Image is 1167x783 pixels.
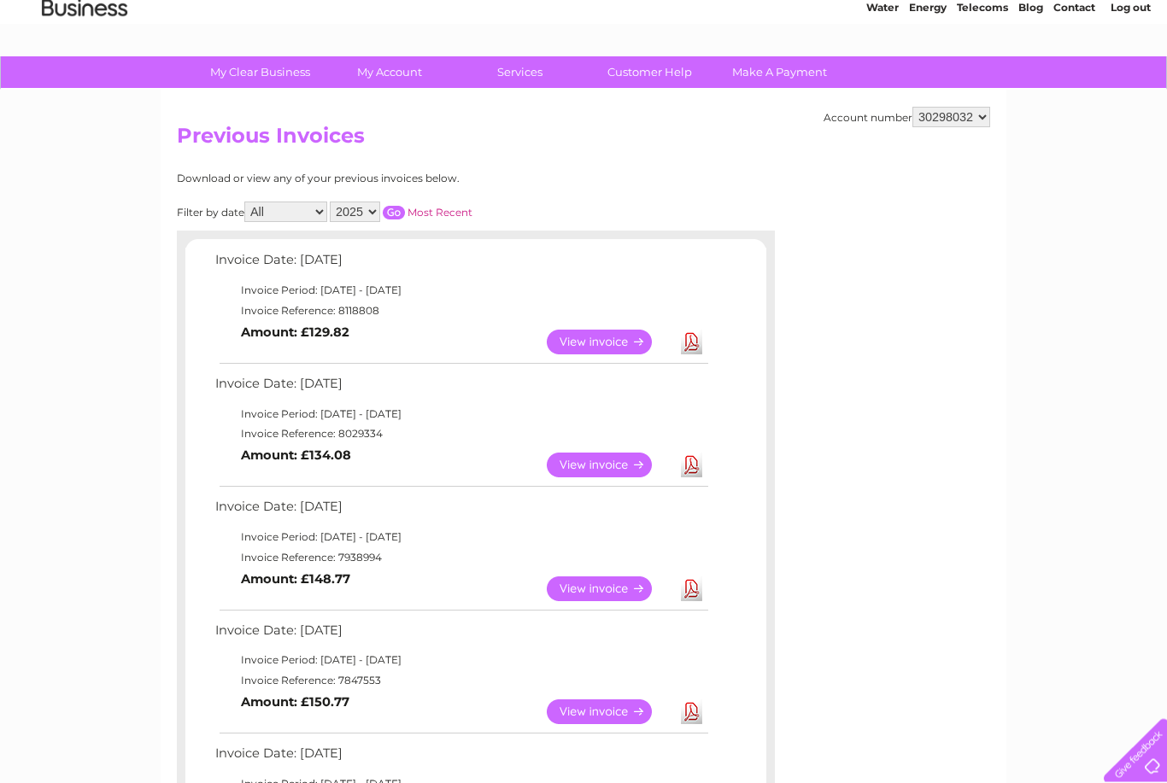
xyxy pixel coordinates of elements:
a: Log out [1111,73,1151,85]
a: View [547,700,672,725]
td: Invoice Date: [DATE] [211,743,711,774]
a: View [547,453,672,478]
h2: Previous Invoices [177,125,990,157]
td: Invoice Reference: 8118808 [211,301,711,322]
td: Invoice Date: [DATE] [211,496,711,528]
td: Invoice Period: [DATE] - [DATE] [211,651,711,671]
a: Telecoms [957,73,1008,85]
td: Invoice Period: [DATE] - [DATE] [211,528,711,548]
a: 0333 014 3131 [845,9,963,30]
a: Blog [1018,73,1043,85]
td: Invoice Reference: 8029334 [211,424,711,445]
a: Services [449,57,590,89]
a: Download [681,700,702,725]
a: View [547,577,672,602]
td: Invoice Date: [DATE] [211,620,711,652]
a: Water [866,73,899,85]
a: Make A Payment [709,57,850,89]
a: Download [681,577,702,602]
div: Filter by date [177,202,625,223]
a: Contact [1053,73,1095,85]
b: Amount: £129.82 [241,325,349,341]
a: Download [681,453,702,478]
a: My Account [320,57,460,89]
a: View [547,330,672,355]
a: My Clear Business [190,57,331,89]
a: Most Recent [408,207,472,219]
b: Amount: £150.77 [241,695,349,710]
div: Account number [824,108,990,128]
b: Amount: £134.08 [241,448,351,464]
a: Customer Help [579,57,720,89]
td: Invoice Date: [DATE] [211,373,711,405]
a: Energy [909,73,947,85]
td: Invoice Reference: 7938994 [211,548,711,569]
td: Invoice Reference: 7847553 [211,671,711,692]
img: logo.png [41,44,128,96]
div: Download or view any of your previous invoices below. [177,173,625,185]
b: Amount: £148.77 [241,572,350,587]
td: Invoice Period: [DATE] - [DATE] [211,281,711,301]
td: Invoice Period: [DATE] - [DATE] [211,405,711,425]
div: Clear Business is a trading name of Verastar Limited (registered in [GEOGRAPHIC_DATA] No. 3667643... [181,9,988,83]
a: Download [681,330,702,355]
td: Invoice Date: [DATE] [211,249,711,281]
